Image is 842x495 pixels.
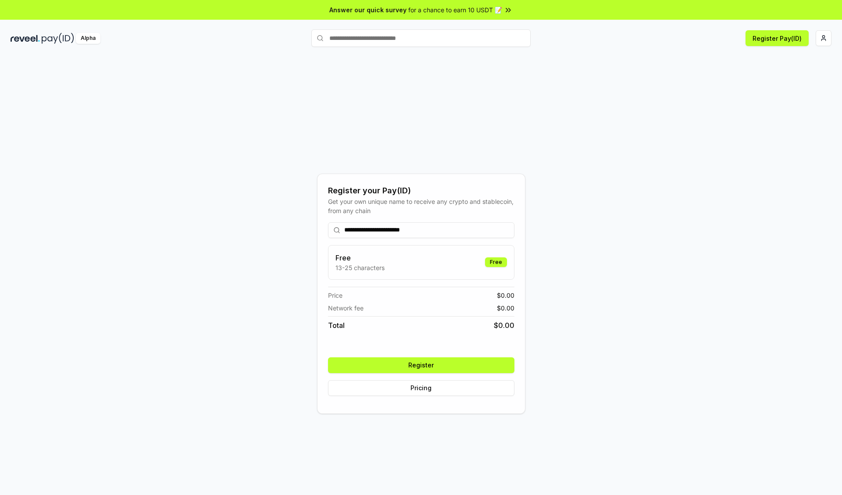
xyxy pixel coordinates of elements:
[335,263,385,272] p: 13-25 characters
[408,5,502,14] span: for a chance to earn 10 USDT 📝
[494,320,514,331] span: $ 0.00
[485,257,507,267] div: Free
[335,253,385,263] h3: Free
[76,33,100,44] div: Alpha
[497,303,514,313] span: $ 0.00
[746,30,809,46] button: Register Pay(ID)
[497,291,514,300] span: $ 0.00
[328,197,514,215] div: Get your own unique name to receive any crypto and stablecoin, from any chain
[328,185,514,197] div: Register your Pay(ID)
[329,5,407,14] span: Answer our quick survey
[328,291,343,300] span: Price
[328,303,364,313] span: Network fee
[42,33,74,44] img: pay_id
[328,357,514,373] button: Register
[11,33,40,44] img: reveel_dark
[328,380,514,396] button: Pricing
[328,320,345,331] span: Total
